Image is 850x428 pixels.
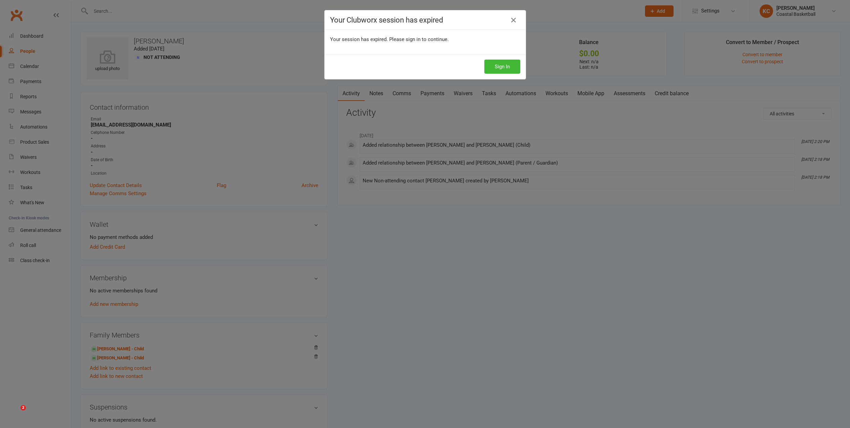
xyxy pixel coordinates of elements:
span: 2 [21,405,26,411]
iframe: Intercom live chat [7,405,23,421]
a: Close [508,15,519,26]
h4: Your Clubworx session has expired [330,16,520,24]
span: Your session has expired. Please sign in to continue. [330,36,449,42]
button: Sign In [484,60,520,74]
